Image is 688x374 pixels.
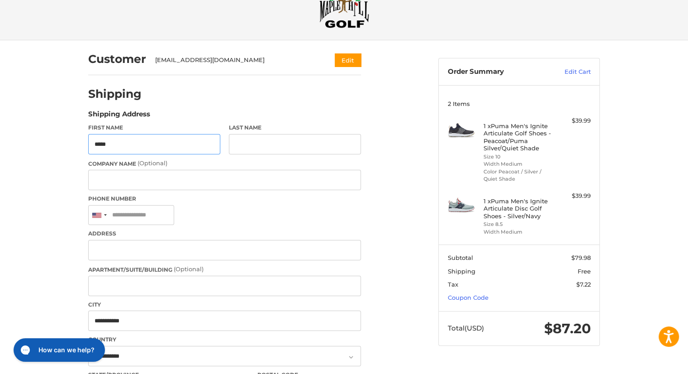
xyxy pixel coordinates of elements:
[578,268,591,275] span: Free
[155,56,318,65] div: [EMAIL_ADDRESS][DOMAIN_NAME]
[335,53,361,67] button: Edit
[448,67,545,77] h3: Order Summary
[88,301,361,309] label: City
[448,100,591,107] h3: 2 Items
[88,336,361,344] label: Country
[88,52,146,66] h2: Customer
[484,228,553,236] li: Width Medium
[174,265,204,273] small: (Optional)
[576,281,591,288] span: $7.22
[484,160,553,168] li: Width Medium
[484,153,553,161] li: Size 10
[9,335,107,365] iframe: Gorgias live chat messenger
[555,116,591,125] div: $39.99
[448,268,475,275] span: Shipping
[88,265,361,274] label: Apartment/Suite/Building
[484,197,553,220] h4: 1 x Puma Men's Ignite Articulate Disc Golf Shoes - Silver/Navy
[484,221,553,228] li: Size 8.5
[88,195,361,203] label: Phone Number
[89,206,109,225] div: United States: +1
[545,67,591,77] a: Edit Cart
[448,294,489,301] a: Coupon Code
[544,320,591,337] span: $87.20
[88,124,220,132] label: First Name
[88,159,361,168] label: Company Name
[555,192,591,201] div: $39.99
[448,324,484,332] span: Total (USD)
[88,230,361,238] label: Address
[484,122,553,152] h4: 1 x Puma Men's Ignite Articulate Golf Shoes - Peacoat/Puma Silver/Quiet Shade
[88,109,150,124] legend: Shipping Address
[571,254,591,261] span: $79.98
[448,281,458,288] span: Tax
[484,168,553,183] li: Color Peacoat / Silver / Quiet Shade
[448,254,473,261] span: Subtotal
[138,159,167,167] small: (Optional)
[88,87,142,101] h2: Shipping
[229,124,361,132] label: Last Name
